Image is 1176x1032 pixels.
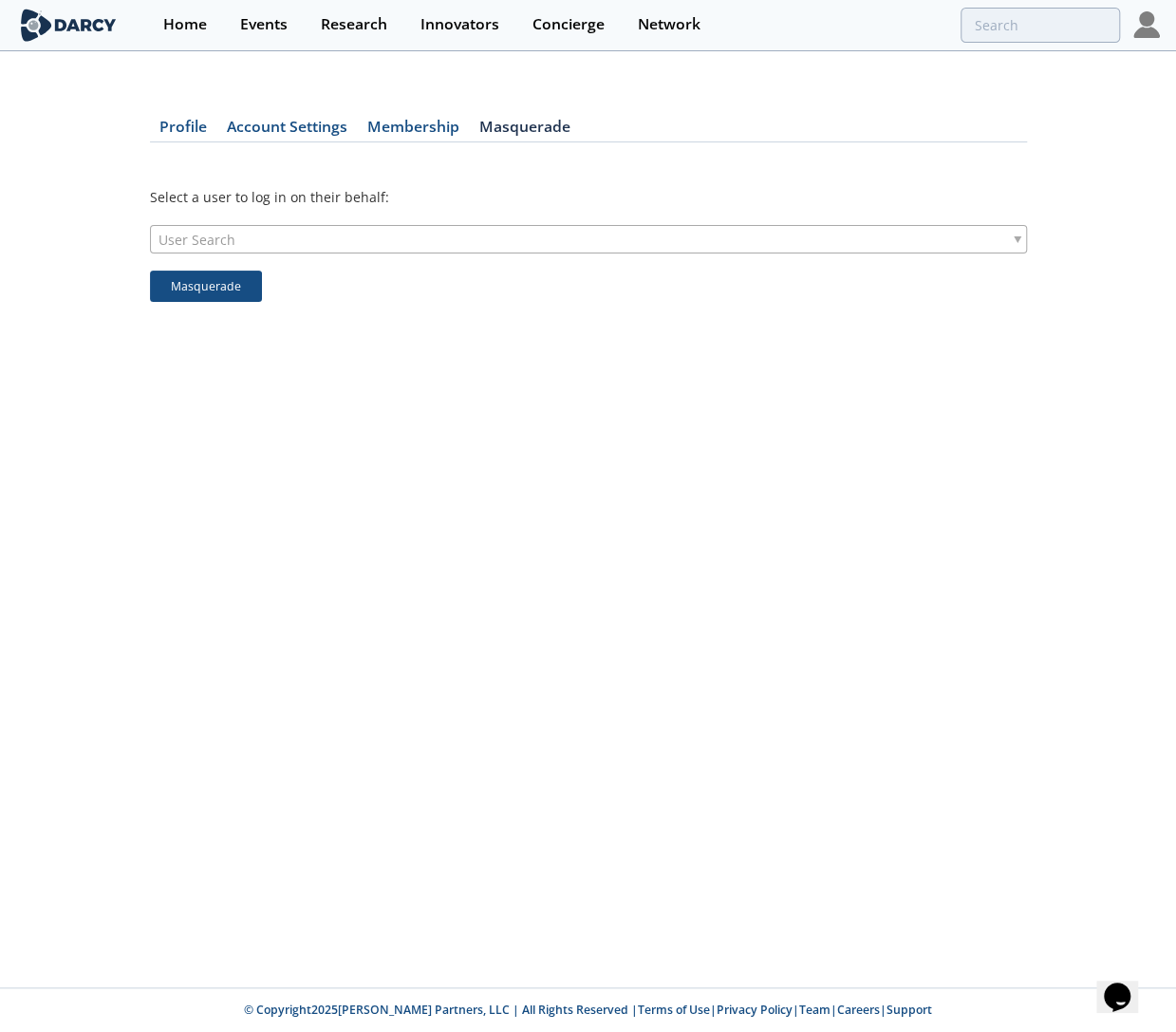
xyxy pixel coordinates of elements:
div: User Search [150,225,1027,253]
a: Careers [837,1002,880,1018]
a: Profile [150,120,217,142]
div: Network [638,17,700,32]
div: Select a user to log in on their behalf: [150,189,1027,206]
button: Masquerade [150,271,262,303]
a: Privacy Policy [717,1002,793,1018]
div: Events [240,17,288,32]
iframe: chat widget [1096,956,1157,1013]
a: Membership [358,120,470,142]
div: Research [321,17,387,32]
input: Advanced Search [961,8,1120,43]
div: Innovators [420,17,499,32]
span: User Search [159,226,235,253]
img: Profile [1133,11,1160,38]
div: Concierge [532,17,605,32]
a: Account Settings [217,120,358,142]
a: Team [799,1002,831,1018]
a: Support [887,1002,932,1018]
a: Terms of Use [638,1002,710,1018]
p: © Copyright 2025 [PERSON_NAME] Partners, LLC | All Rights Reserved | | | | | [129,1002,1048,1019]
div: Home [163,17,207,32]
a: Masquerade [470,120,581,142]
img: logo-wide.svg [17,9,121,42]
